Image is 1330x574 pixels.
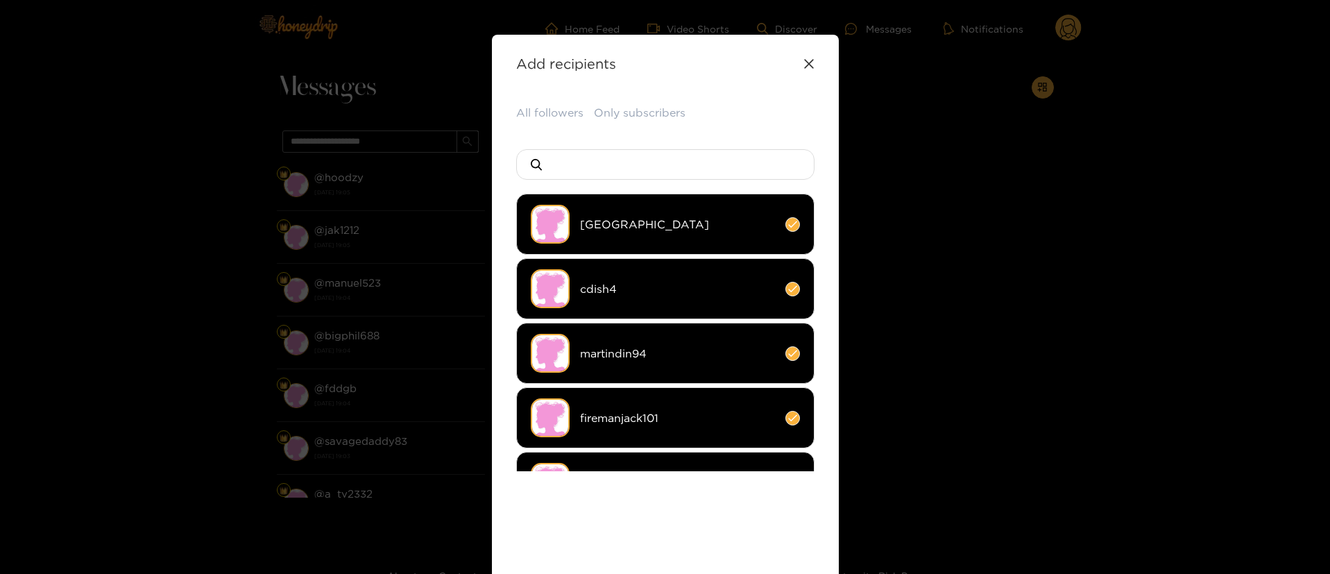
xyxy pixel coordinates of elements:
[531,205,570,244] img: no-avatar.png
[531,463,570,502] img: no-avatar.png
[580,410,775,426] span: firemanjack101
[580,281,775,297] span: cdish4
[516,105,583,121] button: All followers
[531,334,570,373] img: no-avatar.png
[580,217,775,233] span: [GEOGRAPHIC_DATA]
[580,346,775,362] span: martindin94
[531,398,570,437] img: no-avatar.png
[531,269,570,308] img: no-avatar.png
[516,56,616,71] strong: Add recipients
[594,105,685,121] button: Only subscribers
